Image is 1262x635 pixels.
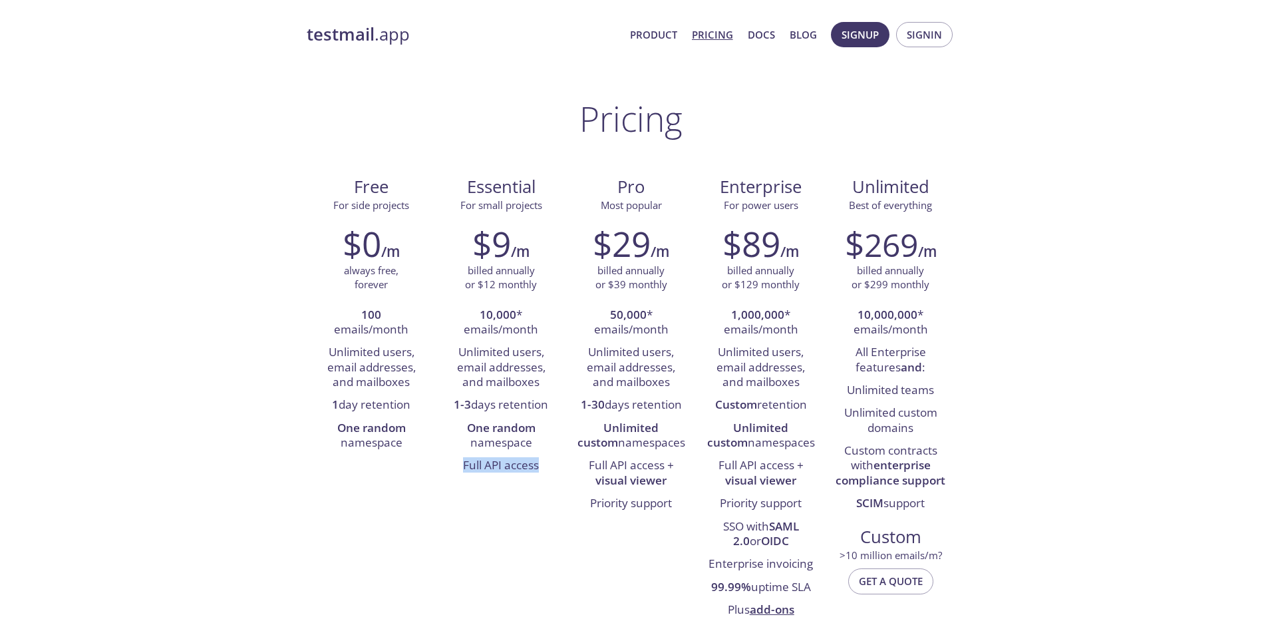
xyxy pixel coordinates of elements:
span: Best of everything [849,198,932,212]
li: days retention [576,394,686,417]
strong: enterprise compliance support [836,457,945,487]
strong: OIDC [761,533,789,548]
li: namespace [446,417,556,455]
span: Unlimited [852,175,929,198]
h2: $89 [722,224,780,264]
strong: SCIM [856,495,883,511]
p: billed annually or $299 monthly [852,264,929,292]
h6: /m [381,240,400,263]
li: Full API access + [706,455,816,493]
span: Most popular [601,198,662,212]
a: Product [630,26,677,43]
h2: $0 [343,224,381,264]
li: * emails/month [576,304,686,342]
li: Full API access + [576,455,686,493]
span: For power users [724,198,798,212]
li: Priority support [706,493,816,515]
strong: One random [337,420,406,435]
a: Docs [748,26,775,43]
li: namespaces [576,417,686,455]
p: billed annually or $129 monthly [722,264,800,292]
li: Unlimited custom domains [836,402,945,440]
span: For side projects [333,198,409,212]
strong: 100 [361,307,381,322]
p: billed annually or $12 monthly [465,264,537,292]
li: Plus [706,599,816,622]
li: uptime SLA [706,576,816,599]
li: emails/month [317,304,426,342]
li: retention [706,394,816,417]
li: namespaces [706,417,816,455]
strong: Unlimited custom [707,420,789,450]
span: Signin [907,26,942,43]
h2: $29 [593,224,651,264]
span: Custom [836,526,945,548]
li: Full API access [446,455,556,477]
strong: Unlimited custom [577,420,659,450]
li: Unlimited users, email addresses, and mailboxes [446,341,556,394]
strong: One random [467,420,536,435]
span: For small projects [460,198,542,212]
h6: /m [918,240,937,263]
h6: /m [511,240,530,263]
li: All Enterprise features : [836,341,945,379]
li: Custom contracts with [836,440,945,493]
strong: 1 [332,397,339,412]
a: Blog [790,26,817,43]
strong: SAML 2.0 [733,519,799,548]
strong: 1,000,000 [731,307,784,322]
strong: visual viewer [725,473,796,488]
li: * emails/month [836,304,945,342]
h1: Pricing [579,99,683,138]
strong: Custom [715,397,757,412]
h2: $ [845,224,918,264]
li: Priority support [576,493,686,515]
strong: 1-3 [454,397,471,412]
li: * emails/month [446,304,556,342]
li: Unlimited teams [836,379,945,402]
a: add-ons [750,602,794,617]
li: namespace [317,417,426,455]
li: * emails/month [706,304,816,342]
h6: /m [780,240,799,263]
strong: testmail [307,23,375,46]
li: support [836,493,945,515]
strong: and [901,359,922,375]
strong: 10,000,000 [858,307,917,322]
span: Free [317,176,426,198]
span: 269 [864,223,918,266]
button: Get a quote [848,568,933,594]
h6: /m [651,240,669,263]
li: Unlimited users, email addresses, and mailboxes [576,341,686,394]
strong: visual viewer [595,473,667,488]
button: Signup [831,22,889,47]
span: Essential [447,176,555,198]
li: Unlimited users, email addresses, and mailboxes [317,341,426,394]
span: Signup [842,26,879,43]
a: Pricing [692,26,733,43]
li: SSO with or [706,516,816,554]
p: billed annually or $39 monthly [595,264,667,292]
span: > 10 million emails/m? [840,548,942,562]
button: Signin [896,22,953,47]
li: Enterprise invoicing [706,553,816,576]
span: Enterprise [707,176,815,198]
p: always free, forever [344,264,398,292]
li: days retention [446,394,556,417]
li: day retention [317,394,426,417]
li: Unlimited users, email addresses, and mailboxes [706,341,816,394]
span: Get a quote [859,572,923,590]
strong: 10,000 [480,307,516,322]
strong: 1-30 [581,397,605,412]
h2: $9 [472,224,511,264]
strong: 99.99% [711,579,751,594]
a: testmail.app [307,23,619,46]
span: Pro [577,176,685,198]
strong: 50,000 [610,307,647,322]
